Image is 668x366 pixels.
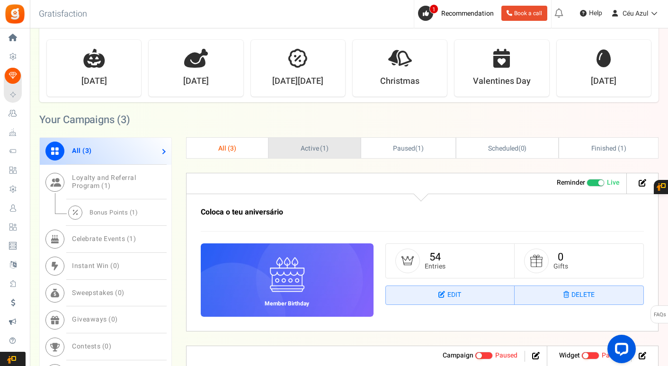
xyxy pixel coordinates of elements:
span: 1 [132,208,135,217]
span: 3 [85,146,89,156]
span: Loyalty and Referral Program ( ) [72,173,136,191]
a: 54 [429,250,441,265]
span: Celebrate Events ( ) [72,234,136,244]
span: 1 [129,234,134,244]
a: Help [576,6,606,21]
span: Live [607,178,619,187]
span: 1 [322,143,326,153]
span: Active ( ) [301,143,329,153]
span: All ( ) [72,146,92,156]
strong: [DATE] [183,75,209,88]
span: Giveaways ( ) [72,314,118,324]
span: ( ) [488,143,526,153]
span: Recommendation [441,9,494,18]
a: 0 [558,250,563,265]
span: Bonus Points ( ) [89,208,138,217]
span: FAQs [653,306,666,324]
span: 1 [418,143,421,153]
span: Scheduled [488,143,518,153]
img: tab_keywords_by_traffic_grey.svg [100,55,107,62]
span: 1 [429,4,438,14]
a: Edit [386,286,515,305]
span: All ( ) [218,143,236,153]
strong: [DATE] [81,75,107,88]
strong: Christmas [380,75,419,88]
strong: Widget [559,350,580,360]
h3: Coloca o teu aniversário [201,208,555,217]
span: Contests ( ) [72,341,111,351]
strong: [DATE] [591,75,616,88]
h6: Member Birthday [258,301,316,307]
small: Gifts [553,263,568,270]
div: Domínio: [DOMAIN_NAME] [25,25,106,32]
a: Delete [515,286,643,305]
h2: Your Campaigns ( ) [39,115,130,125]
span: 1 [104,181,108,191]
span: 1 [620,143,624,153]
span: 0 [111,314,116,324]
img: tab_domain_overview_orange.svg [39,55,47,62]
span: 3 [121,112,126,127]
a: 1 Recommendation [418,6,498,21]
li: Widget activated [552,351,632,362]
span: 3 [230,143,234,153]
h3: Gratisfaction [28,5,98,24]
div: v 4.0.25 [27,15,46,23]
span: 0 [118,288,122,298]
span: 0 [105,341,109,351]
span: Finished ( ) [591,143,626,153]
span: Paused [393,143,415,153]
div: Domínio [50,56,72,62]
span: Help [587,9,602,18]
span: Instant Win ( ) [72,261,120,271]
strong: Reminder [557,178,585,187]
img: website_grey.svg [15,25,23,32]
small: Entries [425,263,445,270]
span: Céu Azul [623,9,648,18]
span: 0 [113,261,117,271]
span: ( ) [393,143,424,153]
div: Palavras-chave [110,56,152,62]
strong: Valentines Day [473,75,531,88]
a: Book a call [501,6,547,21]
img: Gratisfaction [4,3,26,25]
span: Paused [495,350,517,360]
strong: [DATE][DATE] [272,75,323,88]
strong: Campaign [443,350,473,360]
span: Sweepstakes ( ) [72,288,125,298]
span: 0 [521,143,525,153]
